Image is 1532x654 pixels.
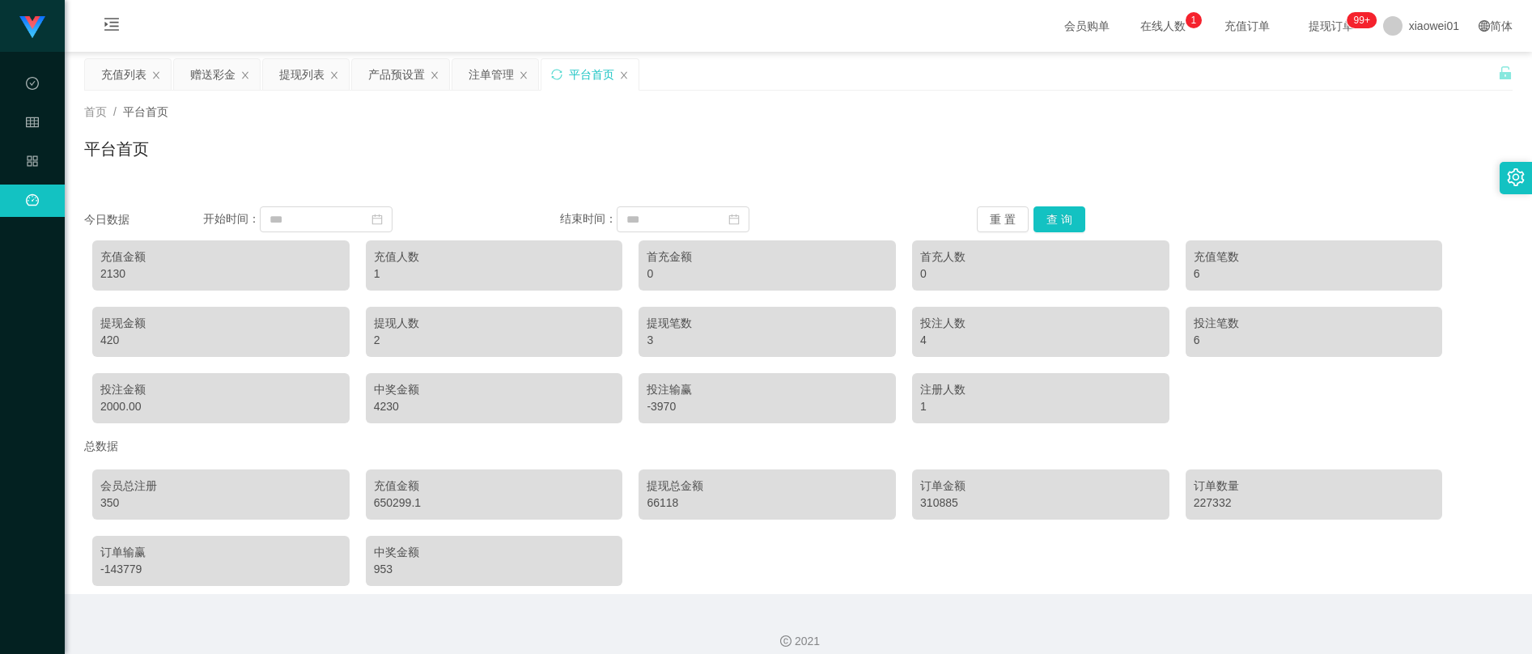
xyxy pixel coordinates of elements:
button: 重 置 [977,206,1029,232]
div: 首充金额 [647,248,888,265]
img: logo.9652507e.png [19,16,45,39]
div: 0 [647,265,888,282]
div: 350 [100,495,342,512]
i: 图标: menu-unfold [84,1,139,53]
span: / [113,105,117,118]
span: 会员管理 [26,117,39,261]
i: 图标: close [430,70,439,80]
div: 订单输赢 [100,544,342,561]
div: 2021 [78,633,1519,650]
p: 1 [1190,12,1196,28]
div: -3970 [647,398,888,415]
div: 953 [374,561,615,578]
i: 图标: copyright [780,635,791,647]
div: 充值金额 [100,248,342,265]
span: 充值订单 [1216,20,1278,32]
i: 图标: check-circle-o [26,70,39,102]
i: 图标: global [1479,20,1490,32]
div: 投注输赢 [647,381,888,398]
div: 投注笔数 [1194,315,1435,332]
i: 图标: unlock [1498,66,1513,80]
div: 首充人数 [920,248,1161,265]
div: 总数据 [84,431,1513,461]
div: 2 [374,332,615,349]
div: 2000.00 [100,398,342,415]
i: 图标: setting [1507,168,1525,186]
div: 提现金额 [100,315,342,332]
button: 查 询 [1033,206,1085,232]
div: 提现总金额 [647,478,888,495]
div: 充值笔数 [1194,248,1435,265]
sup: 1220 [1347,12,1377,28]
div: 平台首页 [569,59,614,90]
div: 4230 [374,398,615,415]
div: 4 [920,332,1161,349]
div: 充值金额 [374,478,615,495]
span: 结束时间： [560,212,617,225]
div: 6 [1194,332,1435,349]
h1: 平台首页 [84,137,149,161]
a: 图标: dashboard平台首页 [26,185,39,348]
span: 平台首页 [123,105,168,118]
span: 产品管理 [26,155,39,299]
div: 赠送彩金 [190,59,236,90]
div: 投注金额 [100,381,342,398]
div: 订单数量 [1194,478,1435,495]
div: 提现人数 [374,315,615,332]
div: 提现列表 [279,59,325,90]
div: 420 [100,332,342,349]
div: 中奖金额 [374,381,615,398]
span: 在线人数 [1132,20,1194,32]
div: 中奖金额 [374,544,615,561]
i: 图标: table [26,108,39,141]
sup: 1 [1186,12,1202,28]
i: 图标: close [619,70,629,80]
i: 图标: close [240,70,250,80]
span: 提现订单 [1301,20,1362,32]
div: 310885 [920,495,1161,512]
div: 注单管理 [469,59,514,90]
i: 图标: close [519,70,528,80]
div: 会员总注册 [100,478,342,495]
i: 图标: calendar [728,214,740,225]
div: 2130 [100,265,342,282]
div: 3 [647,332,888,349]
div: 注册人数 [920,381,1161,398]
div: 6 [1194,265,1435,282]
span: 数据中心 [26,78,39,222]
div: 650299.1 [374,495,615,512]
div: 充值人数 [374,248,615,265]
div: 1 [920,398,1161,415]
div: 66118 [647,495,888,512]
div: 充值列表 [101,59,146,90]
div: 1 [374,265,615,282]
div: 提现笔数 [647,315,888,332]
i: 图标: close [151,70,161,80]
i: 图标: close [329,70,339,80]
i: 图标: sync [551,69,562,80]
div: 227332 [1194,495,1435,512]
div: -143779 [100,561,342,578]
div: 投注人数 [920,315,1161,332]
i: 图标: calendar [371,214,383,225]
div: 订单金额 [920,478,1161,495]
span: 开始时间： [203,212,260,225]
div: 产品预设置 [368,59,425,90]
div: 今日数据 [84,211,203,228]
span: 首页 [84,105,107,118]
i: 图标: appstore-o [26,147,39,180]
div: 0 [920,265,1161,282]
